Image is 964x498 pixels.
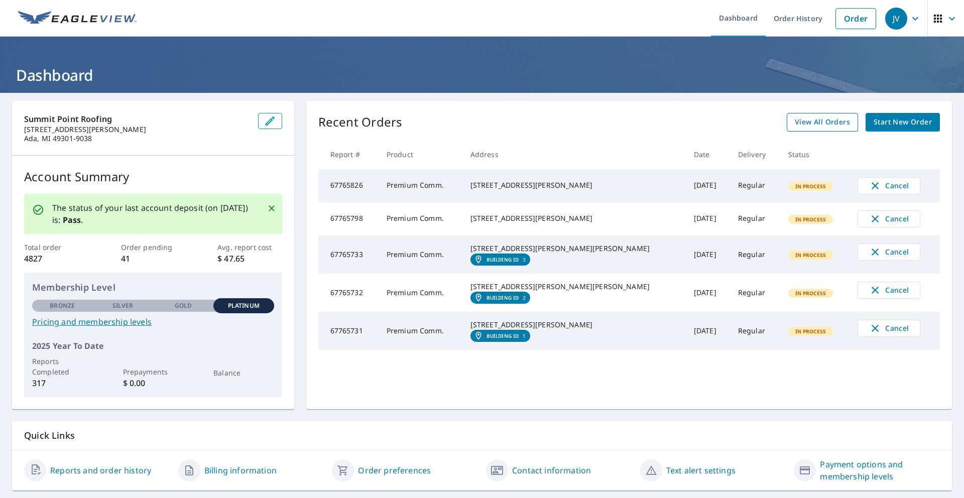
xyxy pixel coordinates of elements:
[730,312,780,350] td: Regular
[686,235,730,274] td: [DATE]
[228,301,260,310] p: Platinum
[318,312,379,350] td: 67765731
[686,202,730,235] td: [DATE]
[789,252,832,259] span: In Process
[470,282,678,292] div: [STREET_ADDRESS][PERSON_NAME][PERSON_NAME]
[730,235,780,274] td: Regular
[487,295,519,301] em: Building ID
[789,328,832,335] span: In Process
[175,301,192,310] p: Gold
[379,140,462,169] th: Product
[265,202,278,215] button: Close
[121,242,185,253] p: Order pending
[24,113,250,125] p: Summit Point Roofing
[318,169,379,202] td: 67765826
[487,333,519,339] em: Building ID
[12,65,952,85] h1: Dashboard
[868,180,910,192] span: Cancel
[470,254,530,266] a: Building ID3
[358,464,431,476] a: Order preferences
[858,177,920,194] button: Cancel
[217,242,282,253] p: Avg. report cost
[318,113,403,132] p: Recent Orders
[204,464,277,476] a: Billing information
[666,464,736,476] a: Text alert settings
[789,290,832,297] span: In Process
[730,140,780,169] th: Delivery
[868,213,910,225] span: Cancel
[512,464,591,476] a: Contact information
[835,8,876,29] a: Order
[868,284,910,296] span: Cancel
[24,134,250,143] p: Ada, MI 49301-9038
[868,322,910,334] span: Cancel
[18,11,137,26] img: EV Logo
[885,8,907,30] div: JV
[470,180,678,190] div: [STREET_ADDRESS][PERSON_NAME]
[24,168,282,186] p: Account Summary
[730,274,780,312] td: Regular
[32,377,92,389] p: 317
[32,356,92,377] p: Reports Completed
[858,282,920,299] button: Cancel
[470,243,678,254] div: [STREET_ADDRESS][PERSON_NAME][PERSON_NAME]
[318,274,379,312] td: 67765732
[686,140,730,169] th: Date
[487,257,519,263] em: Building ID
[318,202,379,235] td: 67765798
[780,140,850,169] th: Status
[50,464,151,476] a: Reports and order history
[24,242,88,253] p: Total order
[52,202,255,226] p: The status of your last account deposit (on [DATE]) is: .
[470,320,678,330] div: [STREET_ADDRESS][PERSON_NAME]
[32,281,274,294] p: Membership Level
[730,169,780,202] td: Regular
[686,274,730,312] td: [DATE]
[213,367,274,378] p: Balance
[789,216,832,223] span: In Process
[858,320,920,337] button: Cancel
[470,213,678,223] div: [STREET_ADDRESS][PERSON_NAME]
[789,183,832,190] span: In Process
[123,366,183,377] p: Prepayments
[866,113,940,132] a: Start New Order
[217,253,282,265] p: $ 47.65
[112,301,134,310] p: Silver
[795,116,850,129] span: View All Orders
[379,312,462,350] td: Premium Comm.
[121,253,185,265] p: 41
[379,202,462,235] td: Premium Comm.
[379,274,462,312] td: Premium Comm.
[868,246,910,258] span: Cancel
[24,125,250,134] p: [STREET_ADDRESS][PERSON_NAME]
[32,316,274,328] a: Pricing and membership levels
[730,202,780,235] td: Regular
[50,301,75,310] p: Bronze
[379,235,462,274] td: Premium Comm.
[379,169,462,202] td: Premium Comm.
[470,330,530,342] a: Building ID1
[858,210,920,227] button: Cancel
[470,292,530,304] a: Building ID2
[24,429,940,442] p: Quick Links
[24,253,88,265] p: 4827
[858,243,920,261] button: Cancel
[686,169,730,202] td: [DATE]
[874,116,932,129] span: Start New Order
[787,113,858,132] a: View All Orders
[63,214,81,225] b: Pass
[318,140,379,169] th: Report #
[32,340,274,352] p: 2025 Year To Date
[686,312,730,350] td: [DATE]
[123,377,183,389] p: $ 0.00
[820,458,940,482] a: Payment options and membership levels
[318,235,379,274] td: 67765733
[462,140,686,169] th: Address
